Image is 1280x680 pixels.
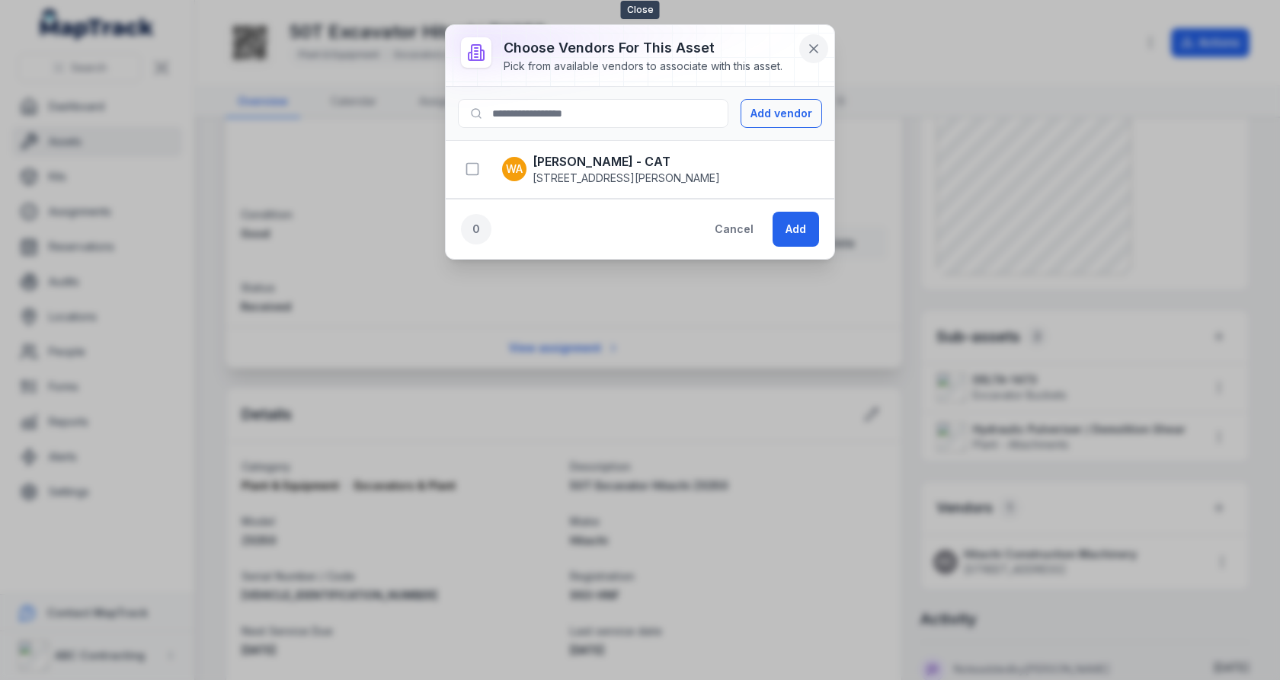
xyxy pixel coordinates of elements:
[504,37,782,59] h3: Choose vendors for this asset
[533,171,720,186] span: [STREET_ADDRESS][PERSON_NAME]
[621,1,660,19] span: Close
[702,212,766,247] button: Cancel
[533,152,720,171] strong: [PERSON_NAME] - CAT
[461,214,491,244] div: 0
[506,161,523,177] span: WA
[504,59,782,74] div: Pick from available vendors to associate with this asset.
[741,99,822,128] button: Add vendor
[773,212,819,247] button: Add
